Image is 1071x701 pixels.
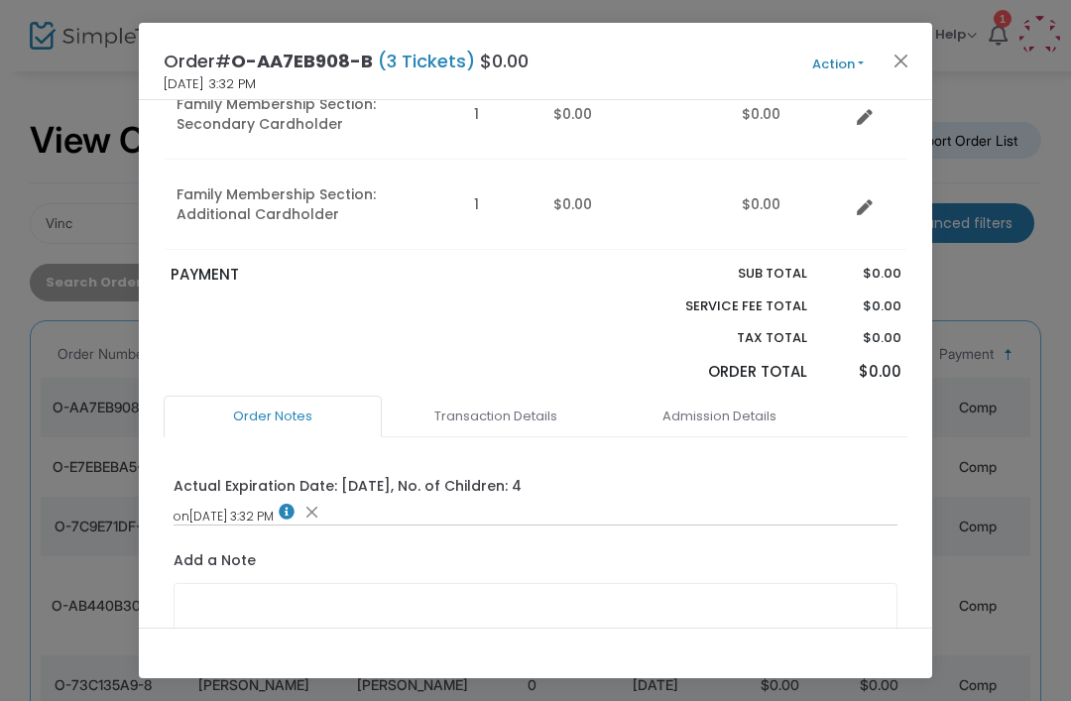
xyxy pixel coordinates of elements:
p: Tax Total [639,328,807,348]
td: $0.00 [730,69,849,160]
p: Order Total [639,361,807,384]
p: PAYMENT [171,264,527,287]
a: Order Notes [164,396,382,437]
p: $0.00 [826,264,900,284]
td: $0.00 [541,160,730,250]
td: $0.00 [541,69,730,160]
p: $0.00 [826,328,900,348]
p: Sub total [639,264,807,284]
button: Action [778,54,897,75]
p: $0.00 [826,296,900,316]
span: on [174,507,189,524]
h4: Order# $0.00 [164,48,529,74]
a: Transaction Details [387,396,605,437]
td: Family Membership Section: Additional Cardholder [165,160,462,250]
a: Admission Details [610,396,828,437]
span: O-AA7EB908-B [231,49,373,73]
td: 1 [462,160,541,250]
p: Service Fee Total [639,296,807,316]
td: $0.00 [730,160,849,250]
td: 1 [462,69,541,160]
p: $0.00 [826,361,900,384]
td: Family Membership Section: Secondary Cardholder [165,69,462,160]
span: (3 Tickets) [373,49,480,73]
div: [DATE] 3:32 PM [174,504,898,526]
div: Actual Expiration Date: [DATE], No. of Children: 4 [174,476,522,497]
label: Add a Note [174,550,256,576]
span: [DATE] 3:32 PM [164,74,256,94]
button: Close [889,48,914,73]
